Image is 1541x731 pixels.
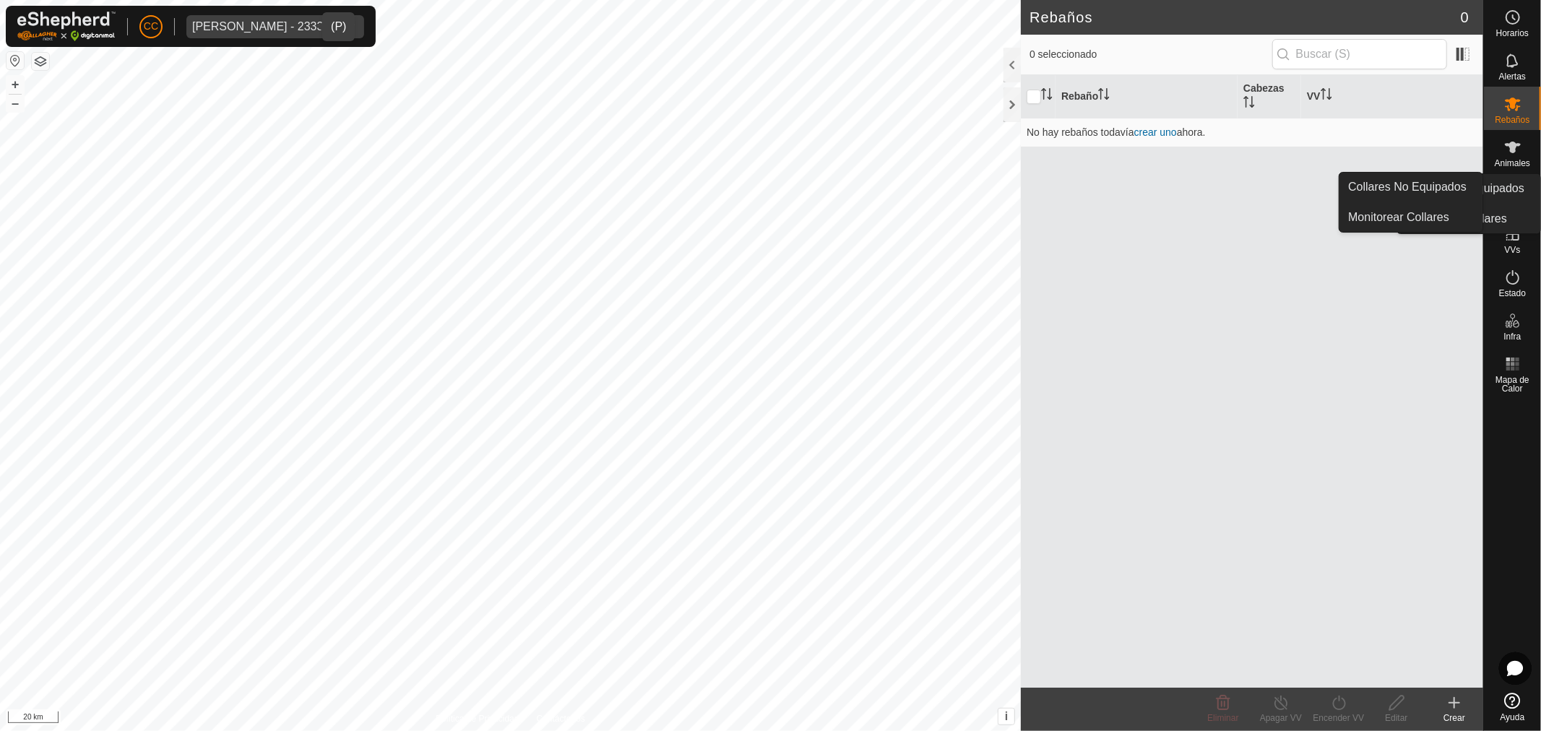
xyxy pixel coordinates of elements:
[1339,173,1482,202] a: Collares No Equipados
[1484,687,1541,727] a: Ayuda
[1499,72,1526,81] span: Alertas
[1030,9,1461,26] h2: Rebaños
[436,712,519,725] a: Política de Privacidad
[1030,47,1272,62] span: 0 seleccionado
[1488,376,1537,393] span: Mapa de Calor
[1348,178,1467,196] span: Collares No Equipados
[7,95,24,112] button: –
[1321,90,1332,102] p-sorticon: Activar para ordenar
[1207,713,1238,723] span: Eliminar
[17,12,116,41] img: Logo Gallagher
[32,53,49,70] button: Capas del Mapa
[1056,75,1238,118] th: Rebaño
[192,21,329,33] div: [PERSON_NAME] - 23333
[537,712,585,725] a: Contáctenos
[1495,116,1529,124] span: Rebaños
[1310,711,1368,724] div: Encender VV
[1301,75,1483,118] th: VV
[1368,711,1425,724] div: Editar
[7,52,24,69] button: Restablecer Mapa
[1503,332,1521,341] span: Infra
[1504,246,1520,254] span: VVs
[1496,29,1529,38] span: Horarios
[1495,159,1530,168] span: Animales
[1461,7,1469,28] span: 0
[1425,711,1483,724] div: Crear
[1134,126,1177,138] a: crear uno
[1348,209,1449,226] span: Monitorear Collares
[1499,289,1526,298] span: Estado
[7,76,24,93] button: +
[1252,711,1310,724] div: Apagar VV
[1238,75,1301,118] th: Cabezas
[1339,203,1482,232] a: Monitorear Collares
[335,15,364,38] div: dropdown trigger
[998,709,1014,724] button: i
[1098,90,1110,102] p-sorticon: Activar para ordenar
[1041,90,1053,102] p-sorticon: Activar para ordenar
[186,15,335,38] span: Phil Miller - 23333
[1021,118,1483,147] td: No hay rebaños todavía ahora.
[1501,713,1525,722] span: Ayuda
[1005,710,1008,722] span: i
[1243,98,1255,110] p-sorticon: Activar para ordenar
[144,19,158,34] span: CC
[1272,39,1447,69] input: Buscar (S)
